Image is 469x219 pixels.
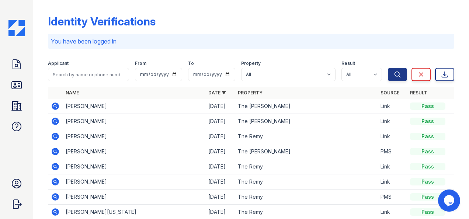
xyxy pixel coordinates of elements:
td: [PERSON_NAME] [63,159,205,174]
td: [DATE] [205,144,235,159]
td: [PERSON_NAME] [63,129,205,144]
td: [DATE] [205,129,235,144]
div: Pass [410,178,445,185]
td: [DATE] [205,190,235,205]
a: Result [410,90,427,95]
td: The Remy [235,174,378,190]
td: [PERSON_NAME] [63,144,205,159]
td: [DATE] [205,174,235,190]
td: Link [378,129,407,144]
div: Pass [410,163,445,170]
input: Search by name or phone number [48,68,129,81]
div: Pass [410,118,445,125]
td: [DATE] [205,159,235,174]
p: You have been logged in [51,37,451,46]
a: Date ▼ [208,90,226,95]
td: [PERSON_NAME] [63,174,205,190]
div: Pass [410,208,445,216]
div: Pass [410,193,445,201]
td: The Remy [235,129,378,144]
td: [DATE] [205,99,235,114]
td: The [PERSON_NAME] [235,144,378,159]
td: Link [378,114,407,129]
td: The Remy [235,190,378,205]
td: [PERSON_NAME] [63,114,205,129]
td: PMS [378,190,407,205]
div: Pass [410,102,445,110]
td: Link [378,159,407,174]
td: PMS [378,144,407,159]
td: The [PERSON_NAME] [235,114,378,129]
a: Source [381,90,399,95]
a: Name [66,90,79,95]
td: Link [378,99,407,114]
td: The [PERSON_NAME] [235,99,378,114]
div: Pass [410,133,445,140]
td: [PERSON_NAME] [63,99,205,114]
label: Applicant [48,60,69,66]
div: Identity Verifications [48,15,156,28]
label: Property [241,60,261,66]
td: The Remy [235,159,378,174]
td: [PERSON_NAME] [63,190,205,205]
div: Pass [410,148,445,155]
td: [DATE] [205,114,235,129]
iframe: chat widget [438,190,462,212]
label: To [188,60,194,66]
a: Property [238,90,263,95]
label: Result [341,60,355,66]
img: CE_Icon_Blue-c292c112584629df590d857e76928e9f676e5b41ef8f769ba2f05ee15b207248.png [8,20,25,36]
label: From [135,60,146,66]
td: Link [378,174,407,190]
